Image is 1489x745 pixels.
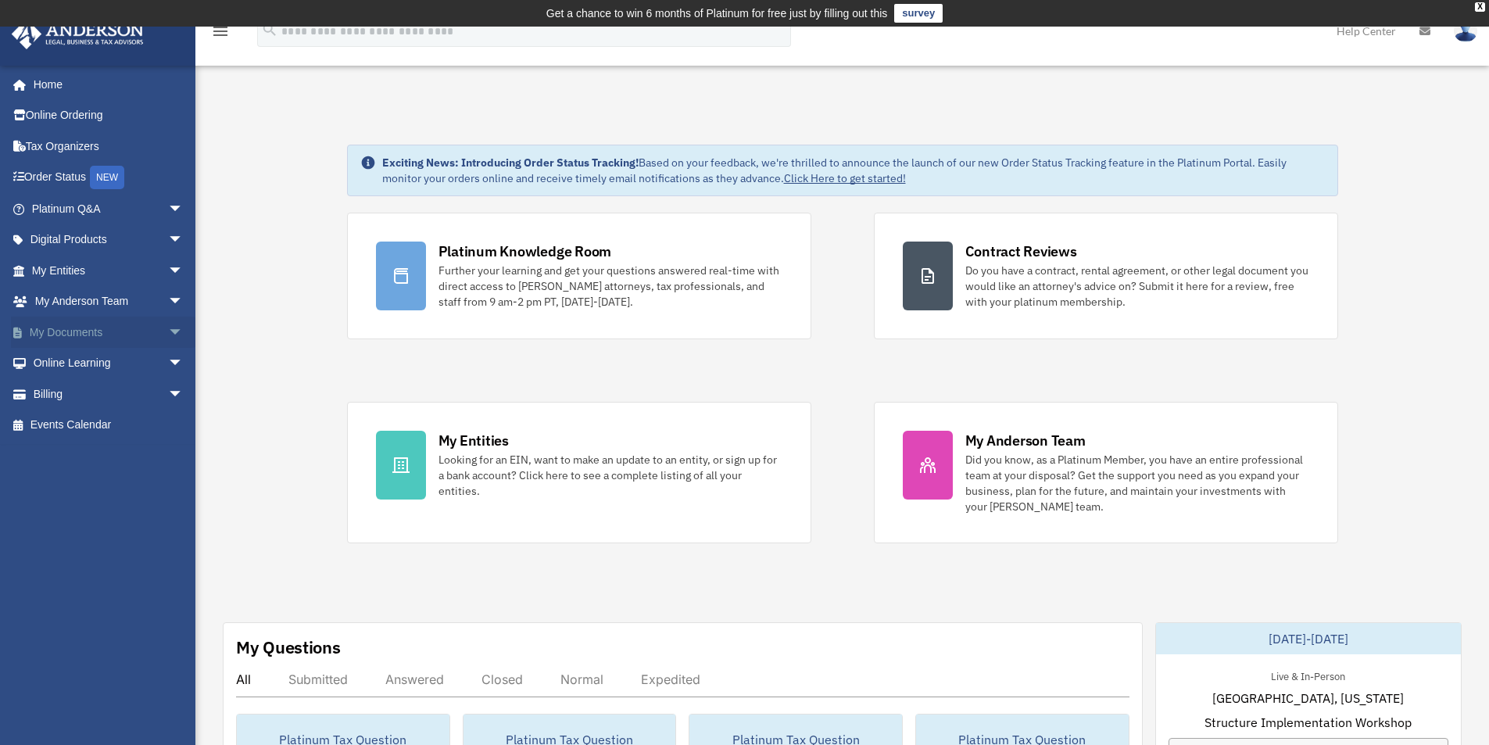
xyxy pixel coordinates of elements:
div: Closed [481,672,523,687]
a: My Anderson Team Did you know, as a Platinum Member, you have an entire professional team at your... [874,402,1338,543]
span: arrow_drop_down [168,348,199,380]
a: My Entitiesarrow_drop_down [11,255,207,286]
a: Online Ordering [11,100,207,131]
a: Platinum Knowledge Room Further your learning and get your questions answered real-time with dire... [347,213,811,339]
span: [GEOGRAPHIC_DATA], [US_STATE] [1212,689,1404,707]
div: Contract Reviews [965,242,1077,261]
span: arrow_drop_down [168,193,199,225]
div: Further your learning and get your questions answered real-time with direct access to [PERSON_NAM... [438,263,782,310]
img: Anderson Advisors Platinum Portal [7,19,149,49]
a: menu [211,27,230,41]
div: Looking for an EIN, want to make an update to an entity, or sign up for a bank account? Click her... [438,452,782,499]
a: Online Learningarrow_drop_down [11,348,207,379]
div: Do you have a contract, rental agreement, or other legal document you would like an attorney's ad... [965,263,1309,310]
span: arrow_drop_down [168,286,199,318]
div: Platinum Knowledge Room [438,242,612,261]
a: Click Here to get started! [784,171,906,185]
a: My Anderson Teamarrow_drop_down [11,286,207,317]
div: NEW [90,166,124,189]
a: My Documentsarrow_drop_down [11,317,207,348]
div: All [236,672,251,687]
span: Structure Implementation Workshop [1204,713,1412,732]
span: arrow_drop_down [168,378,199,410]
div: Based on your feedback, we're thrilled to announce the launch of our new Order Status Tracking fe... [382,155,1325,186]
a: Billingarrow_drop_down [11,378,207,410]
div: My Entities [438,431,509,450]
span: arrow_drop_down [168,224,199,256]
div: Answered [385,672,444,687]
a: My Entities Looking for an EIN, want to make an update to an entity, or sign up for a bank accoun... [347,402,811,543]
i: menu [211,22,230,41]
a: Tax Organizers [11,131,207,162]
div: Submitted [288,672,348,687]
a: Digital Productsarrow_drop_down [11,224,207,256]
a: Home [11,69,199,100]
div: Normal [560,672,603,687]
a: survey [894,4,943,23]
strong: Exciting News: Introducing Order Status Tracking! [382,156,639,170]
a: Order StatusNEW [11,162,207,194]
div: Did you know, as a Platinum Member, you have an entire professional team at your disposal? Get th... [965,452,1309,514]
a: Platinum Q&Aarrow_drop_down [11,193,207,224]
div: [DATE]-[DATE] [1156,623,1461,654]
span: arrow_drop_down [168,317,199,349]
img: User Pic [1454,20,1477,42]
span: arrow_drop_down [168,255,199,287]
div: Live & In-Person [1258,667,1358,683]
div: My Anderson Team [965,431,1086,450]
div: Expedited [641,672,700,687]
a: Events Calendar [11,410,207,441]
i: search [261,21,278,38]
a: Contract Reviews Do you have a contract, rental agreement, or other legal document you would like... [874,213,1338,339]
div: My Questions [236,636,341,659]
div: Get a chance to win 6 months of Platinum for free just by filling out this [546,4,888,23]
div: close [1475,2,1485,12]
